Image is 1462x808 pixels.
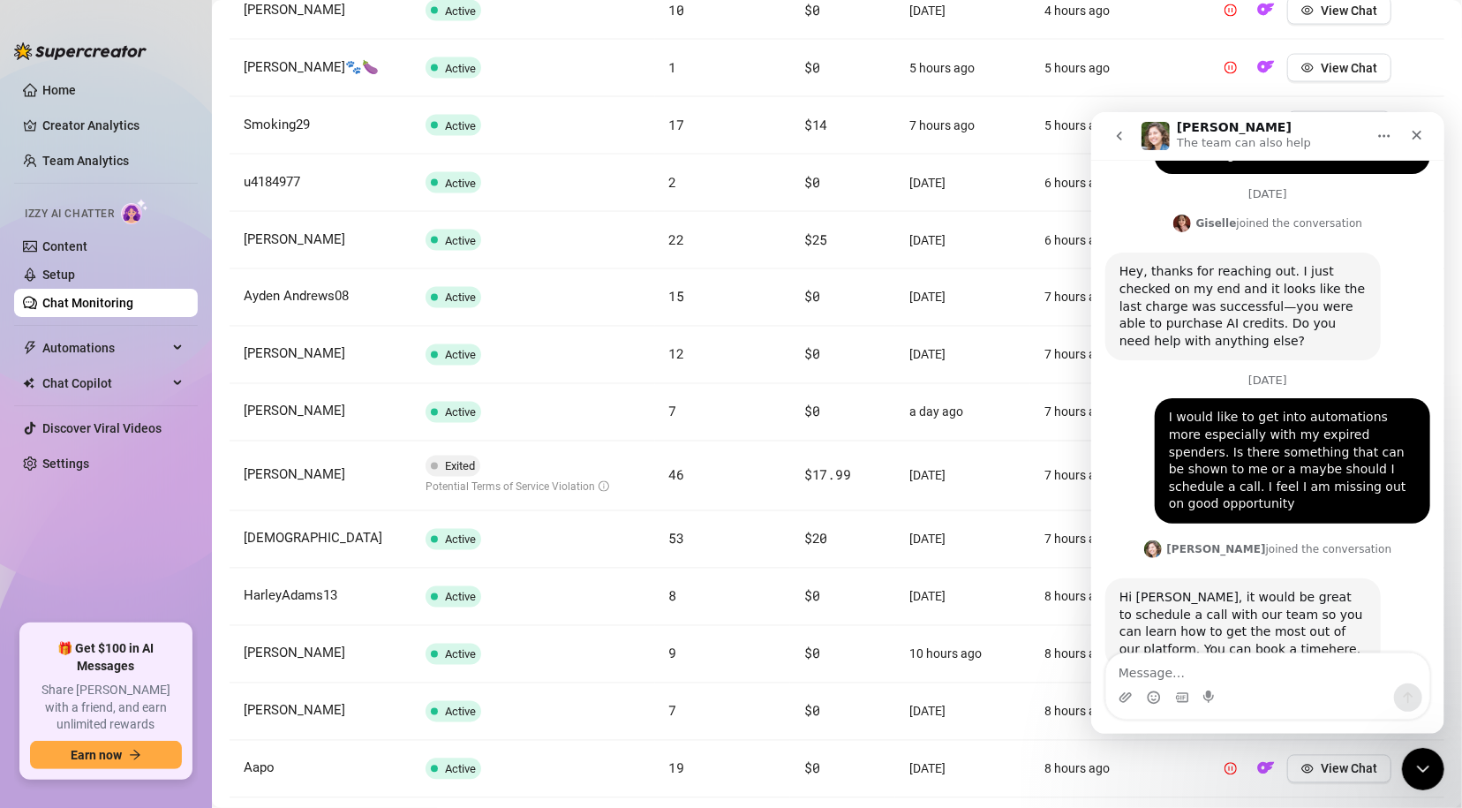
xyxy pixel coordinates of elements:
[244,703,345,719] span: [PERSON_NAME]
[895,741,1029,798] td: [DATE]
[895,155,1029,212] td: [DATE]
[599,481,609,492] span: info-circle
[30,640,182,675] span: 🎁 Get $100 in AI Messages
[1030,741,1202,798] td: 8 hours ago
[1030,155,1202,212] td: 6 hours ago
[1287,111,1391,140] button: View Chat
[445,706,476,719] span: Active
[445,406,476,419] span: Active
[244,289,349,305] span: Ayden Andrews08
[1030,384,1202,442] td: 7 hours ago
[445,234,476,247] span: Active
[895,626,1029,683] td: 10 hours ago
[445,291,476,305] span: Active
[244,59,379,75] span: [PERSON_NAME]🐾🍆
[669,1,684,19] span: 10
[1321,762,1377,776] span: View Chat
[1225,763,1237,775] span: pause-circle
[1252,755,1280,783] button: OF
[804,759,819,777] span: $0
[804,345,819,363] span: $0
[1252,7,1280,21] a: OF
[1030,569,1202,626] td: 8 hours ago
[1287,755,1391,783] button: View Chat
[895,569,1029,626] td: [DATE]
[669,173,677,191] span: 2
[1252,64,1280,79] a: OF
[445,763,476,776] span: Active
[42,154,129,168] a: Team Analytics
[804,288,819,306] span: $0
[244,117,310,132] span: Smoking29
[121,199,148,224] img: AI Chatter
[30,682,182,734] span: Share [PERSON_NAME] with a friend, and earn unlimited rewards
[895,40,1029,97] td: 5 hours ago
[1252,54,1280,82] button: OF
[445,648,476,661] span: Active
[669,116,684,133] span: 17
[1030,511,1202,569] td: 7 hours ago
[445,533,476,547] span: Active
[14,42,147,60] img: logo-BBDzfeDw.svg
[445,177,476,190] span: Active
[244,174,300,190] span: u4184977
[804,530,827,547] span: $20
[244,531,382,547] span: [DEMOGRAPHIC_DATA]
[1030,327,1202,384] td: 7 hours ago
[804,587,819,605] span: $0
[669,645,677,662] span: 9
[669,702,677,720] span: 7
[445,349,476,362] span: Active
[669,230,684,248] span: 22
[804,702,819,720] span: $0
[1257,1,1275,19] img: OF
[895,97,1029,155] td: 7 hours ago
[1030,626,1202,683] td: 8 hours ago
[804,403,819,420] span: $0
[895,683,1029,741] td: [DATE]
[244,2,345,18] span: [PERSON_NAME]
[1030,97,1202,155] td: 5 hours ago
[42,111,184,140] a: Creator Analytics
[445,460,475,473] span: Exited
[244,404,345,419] span: [PERSON_NAME]
[1030,683,1202,741] td: 8 hours ago
[895,212,1029,269] td: [DATE]
[244,346,345,362] span: [PERSON_NAME]
[244,467,345,483] span: [PERSON_NAME]
[1257,759,1275,777] img: OF
[1030,269,1202,327] td: 7 hours ago
[804,230,827,248] span: $25
[445,119,476,132] span: Active
[1225,62,1237,74] span: pause-circle
[1257,58,1275,76] img: OF
[895,511,1029,569] td: [DATE]
[804,466,850,484] span: $17.99
[669,288,684,306] span: 15
[42,268,75,282] a: Setup
[804,173,819,191] span: $0
[1252,766,1280,780] a: OF
[42,296,133,310] a: Chat Monitoring
[445,4,476,18] span: Active
[895,327,1029,384] td: [DATE]
[1321,4,1377,18] span: View Chat
[244,231,345,247] span: [PERSON_NAME]
[30,741,182,769] button: Earn nowarrow-right
[23,377,34,389] img: Chat Copilot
